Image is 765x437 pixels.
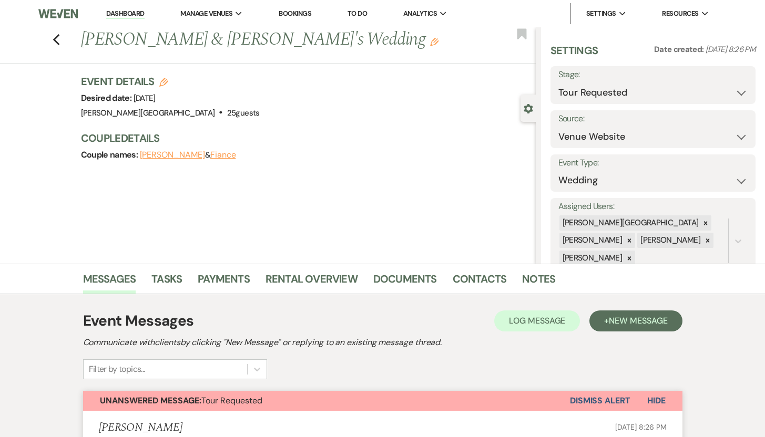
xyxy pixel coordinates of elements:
a: Tasks [151,270,182,294]
span: Desired date: [81,92,134,103]
div: [PERSON_NAME][GEOGRAPHIC_DATA] [559,215,700,231]
span: Resources [662,8,698,19]
h3: Event Details [81,74,260,89]
span: [DATE] 8:26 PM [615,422,666,432]
div: [PERSON_NAME] [559,251,624,266]
span: [DATE] [134,93,156,103]
span: Log Message [509,315,565,326]
button: Unanswered Message:Tour Requested [83,391,570,411]
button: Close lead details [524,103,533,113]
button: Fiance [210,151,236,159]
h2: Communicate with clients by clicking "New Message" or replying to an existing message thread. [83,336,682,349]
span: 25 guests [227,108,260,118]
div: Filter by topics... [89,363,145,376]
button: Log Message [494,310,580,331]
strong: Unanswered Message: [100,395,201,406]
span: [DATE] 8:26 PM [706,44,756,55]
span: Analytics [403,8,437,19]
h1: Event Messages [83,310,194,332]
span: [PERSON_NAME][GEOGRAPHIC_DATA] [81,108,215,118]
label: Assigned Users: [558,199,748,214]
a: Rental Overview [266,270,358,294]
span: Tour Requested [100,395,262,406]
h3: Couple Details [81,131,525,145]
span: Settings [586,8,616,19]
h1: [PERSON_NAME] & [PERSON_NAME]'s Wedding [81,27,441,53]
button: +New Message [589,310,682,331]
button: Dismiss Alert [570,391,630,411]
label: Stage: [558,67,748,82]
a: Documents [373,270,437,294]
a: Messages [83,270,136,294]
span: Hide [647,395,666,406]
a: Contacts [453,270,507,294]
span: & [140,150,236,160]
a: Dashboard [106,9,144,19]
span: Manage Venues [180,8,232,19]
button: [PERSON_NAME] [140,151,205,159]
a: To Do [348,9,367,18]
div: [PERSON_NAME] [637,233,702,248]
div: [PERSON_NAME] [559,233,624,248]
img: Weven Logo [38,3,78,25]
a: Bookings [279,9,311,18]
a: Payments [198,270,250,294]
span: New Message [609,315,667,326]
button: Edit [430,37,438,46]
h5: [PERSON_NAME] [99,421,182,434]
a: Notes [522,270,555,294]
span: Couple names: [81,149,140,160]
h3: Settings [550,43,598,66]
label: Event Type: [558,155,748,171]
label: Source: [558,111,748,127]
span: Date created: [654,44,706,55]
button: Hide [630,391,682,411]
